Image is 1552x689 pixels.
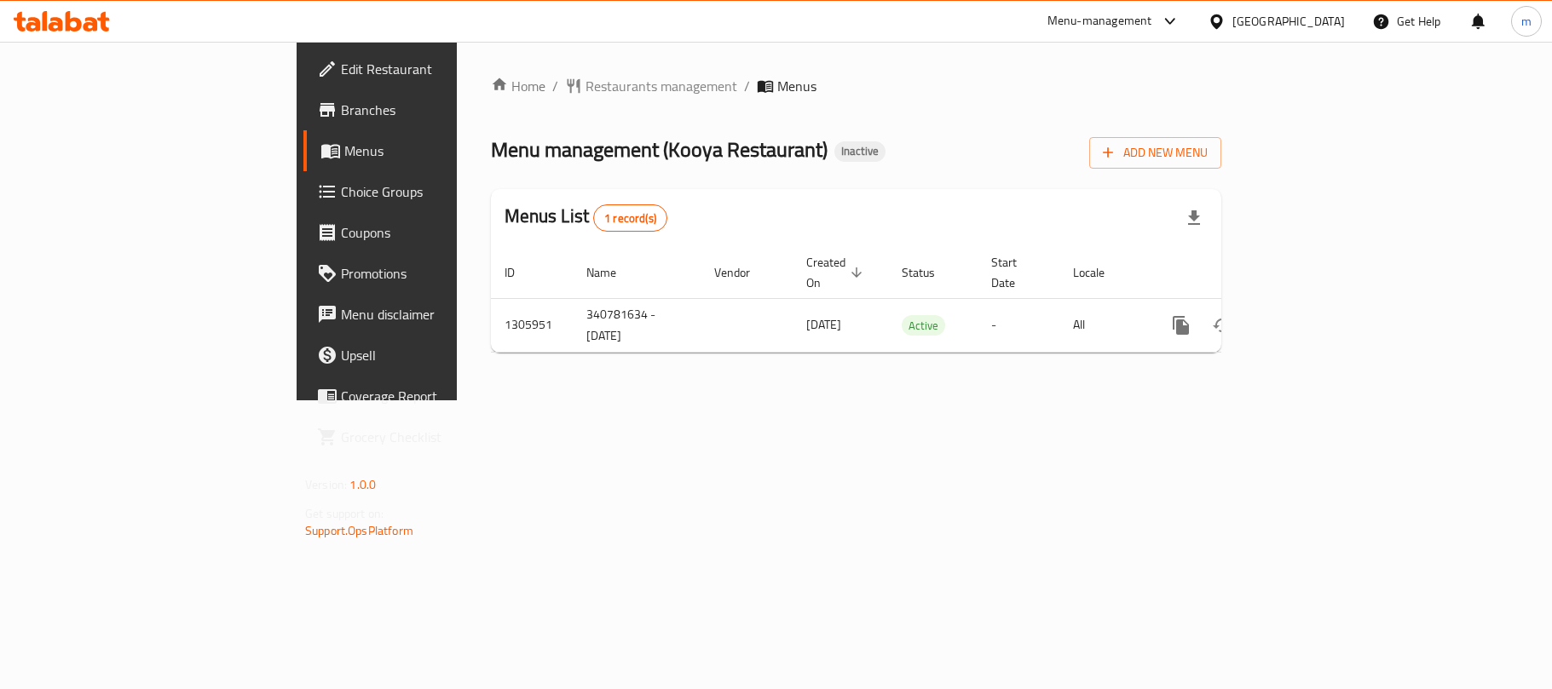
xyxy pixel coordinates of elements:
div: Active [902,315,945,336]
span: Start Date [991,252,1039,293]
td: - [978,298,1059,352]
span: Upsell [341,345,542,365]
span: Coupons [341,222,542,243]
td: All [1059,298,1147,352]
span: Version: [305,474,347,496]
span: Active [902,316,945,336]
a: Grocery Checklist [303,416,556,457]
span: Edit Restaurant [341,59,542,79]
span: Promotions [341,263,542,284]
div: Inactive [834,141,886,162]
span: Get support on: [305,502,384,525]
span: Menus [777,76,816,96]
div: [GEOGRAPHIC_DATA] [1232,12,1345,31]
button: Change Status [1202,305,1243,346]
span: Menus [344,141,542,161]
span: Created On [806,252,868,293]
span: Coverage Report [341,386,542,406]
span: 1 record(s) [594,210,666,227]
span: [DATE] [806,313,841,336]
a: Choice Groups [303,171,556,212]
span: Grocery Checklist [341,427,542,447]
li: / [744,76,750,96]
span: m [1521,12,1532,31]
span: Vendor [714,262,772,283]
td: 340781634 - [DATE] [573,298,701,352]
span: ID [505,262,537,283]
th: Actions [1147,247,1338,299]
a: Promotions [303,253,556,294]
span: Menu management ( Kooya Restaurant ) [491,130,828,169]
span: 1.0.0 [349,474,376,496]
span: Add New Menu [1103,142,1208,164]
span: Branches [341,100,542,120]
a: Upsell [303,335,556,376]
button: Add New Menu [1089,137,1221,169]
nav: breadcrumb [491,76,1221,96]
span: Name [586,262,638,283]
a: Restaurants management [565,76,737,96]
table: enhanced table [491,247,1338,353]
a: Coupons [303,212,556,253]
a: Menus [303,130,556,171]
button: more [1161,305,1202,346]
span: Status [902,262,957,283]
div: Export file [1174,198,1214,238]
div: Total records count [593,204,667,232]
span: Inactive [834,144,886,158]
a: Coverage Report [303,376,556,416]
h2: Menus List [505,204,667,232]
a: Support.OpsPlatform [305,520,413,542]
span: Locale [1073,262,1127,283]
div: Menu-management [1047,11,1152,32]
a: Menu disclaimer [303,294,556,335]
a: Edit Restaurant [303,49,556,89]
a: Branches [303,89,556,130]
span: Menu disclaimer [341,304,542,324]
span: Restaurants management [586,76,737,96]
span: Choice Groups [341,181,542,202]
